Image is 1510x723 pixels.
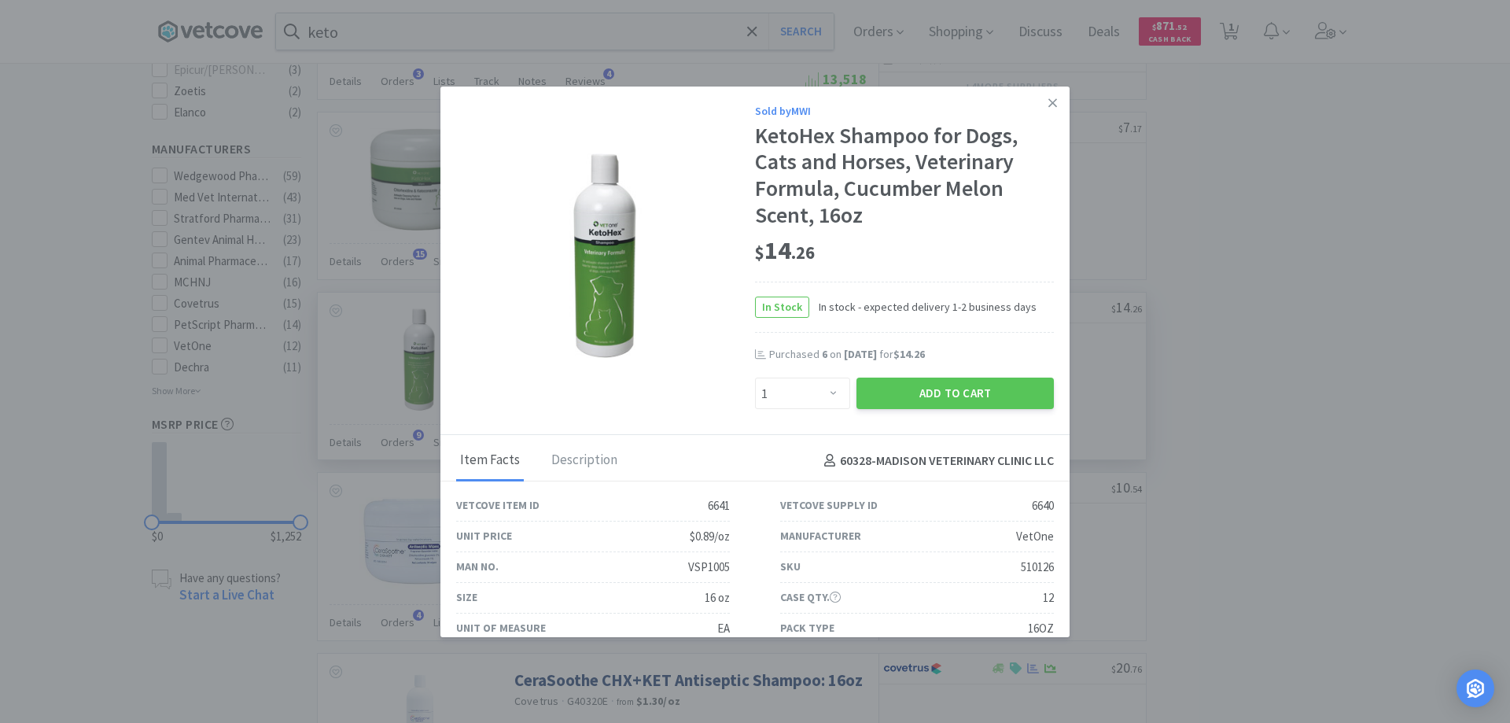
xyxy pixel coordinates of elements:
[456,558,499,575] div: Man No.
[780,558,801,575] div: SKU
[537,153,673,358] img: e408bfda6b254f169d3eec5cebf5f3e1_6640.png
[1016,527,1054,546] div: VetOne
[456,588,477,606] div: Size
[456,619,546,636] div: Unit of Measure
[780,619,834,636] div: Pack Type
[809,298,1037,315] span: In stock - expected delivery 1-2 business days
[755,102,1054,120] div: Sold by MWI
[780,496,878,514] div: Vetcove Supply ID
[755,234,815,266] span: 14
[705,588,730,607] div: 16 oz
[893,347,925,361] span: $14.26
[1043,588,1054,607] div: 12
[755,123,1054,228] div: KetoHex Shampoo for Dogs, Cats and Horses, Veterinary Formula, Cucumber Melon Scent, 16oz
[755,242,764,264] span: $
[456,441,524,481] div: Item Facts
[456,496,540,514] div: Vetcove Item ID
[456,527,512,544] div: Unit Price
[818,451,1054,471] h4: 60328 - MADISON VETERINARY CLINIC LLC
[791,242,815,264] span: . 26
[844,347,877,361] span: [DATE]
[688,558,730,577] div: VSP1005
[1021,558,1054,577] div: 510126
[780,527,861,544] div: Manufacturer
[690,527,730,546] div: $0.89/oz
[1032,496,1054,515] div: 6640
[780,588,841,606] div: Case Qty.
[708,496,730,515] div: 6641
[769,347,1054,363] div: Purchased on for
[1028,619,1054,638] div: 16OZ
[822,347,827,361] span: 6
[547,441,621,481] div: Description
[756,297,808,317] span: In Stock
[717,619,730,638] div: EA
[856,378,1054,409] button: Add to Cart
[1457,670,1494,707] div: Open Intercom Messenger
